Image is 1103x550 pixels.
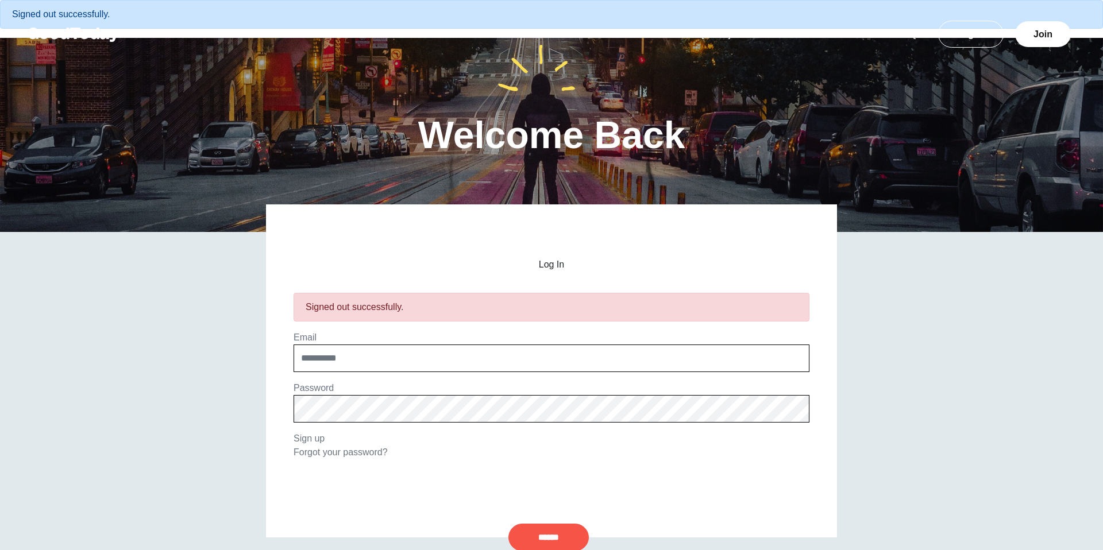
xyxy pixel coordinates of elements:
label: Password [294,383,334,393]
a: Teams [828,29,882,39]
a: FAQ [885,29,931,39]
label: Email [294,332,317,342]
a: Sign up [294,433,325,443]
h2: Log In [294,259,809,270]
a: Forgot your password? [294,447,388,457]
img: GoodToday [28,28,119,42]
h1: Welcome Back [418,116,685,154]
div: Signed out successfully. [306,300,797,314]
a: [DATE] Cause [688,29,773,39]
a: About [773,29,825,39]
a: Join [1015,21,1071,47]
a: Log In [938,21,1004,48]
